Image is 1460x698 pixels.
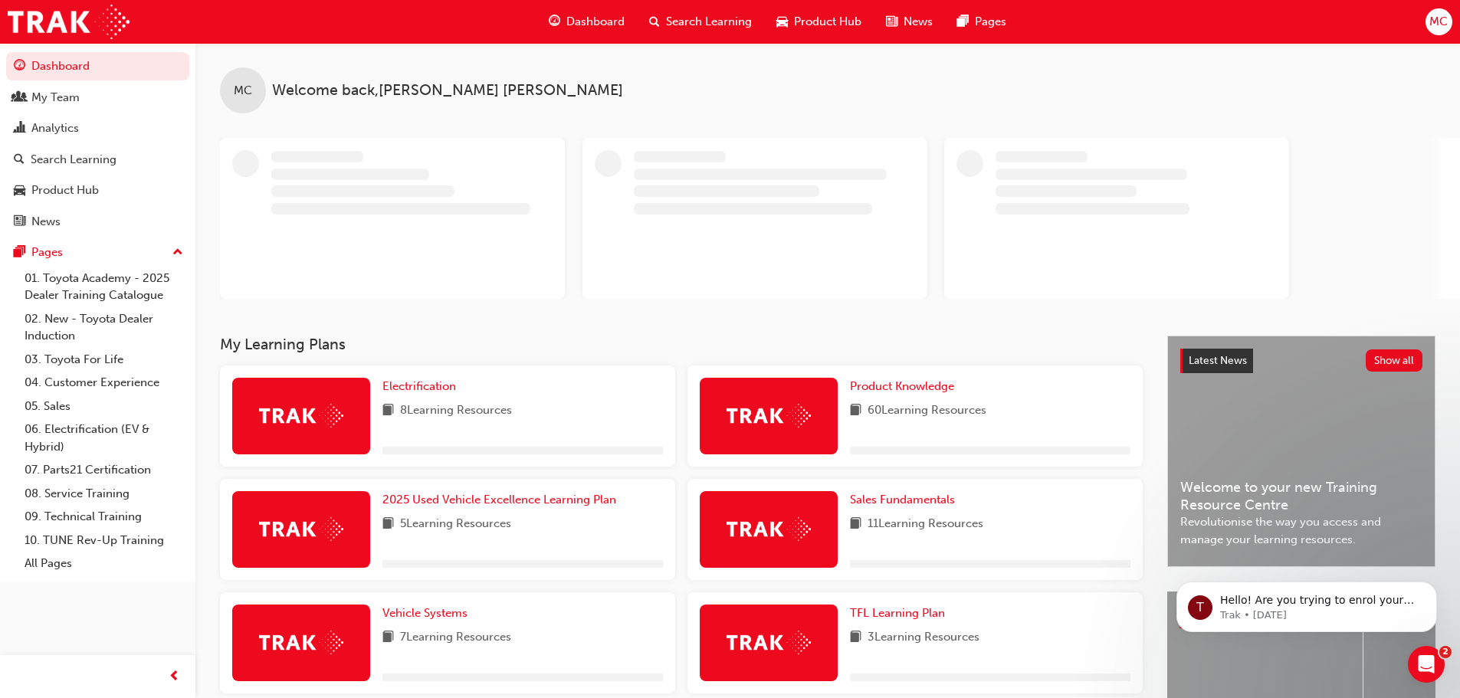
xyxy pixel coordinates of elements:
button: MC [1426,8,1452,35]
div: News [31,213,61,231]
a: 05. Sales [18,395,189,418]
div: Analytics [31,120,79,137]
span: prev-icon [169,667,180,687]
a: My Team [6,84,189,112]
span: Welcome back , [PERSON_NAME] [PERSON_NAME] [272,82,623,100]
div: Pages [31,244,63,261]
a: Latest NewsShow allWelcome to your new Training Resource CentreRevolutionise the way you access a... [1167,336,1435,567]
a: 01. Toyota Academy - 2025 Dealer Training Catalogue [18,267,189,307]
span: search-icon [649,12,660,31]
a: 08. Service Training [18,482,189,506]
span: book-icon [382,401,394,421]
span: MC [1429,13,1448,31]
span: guage-icon [549,12,560,31]
span: Welcome to your new Training Resource Centre [1180,479,1422,513]
span: Vehicle Systems [382,606,468,620]
span: 2 [1439,646,1452,658]
span: Latest News [1189,354,1247,367]
img: Trak [8,5,130,39]
span: Pages [975,13,1006,31]
a: 04. Customer Experience [18,371,189,395]
a: 2025 Used Vehicle Excellence Learning Plan [382,491,622,509]
a: 10. TUNE Rev-Up Training [18,529,189,552]
span: search-icon [14,153,25,167]
span: book-icon [382,628,394,647]
a: pages-iconPages [945,6,1019,38]
a: 06. Electrification (EV & Hybrid) [18,418,189,458]
img: Trak [727,404,811,428]
h3: My Learning Plans [220,336,1143,353]
a: Dashboard [6,52,189,80]
span: pages-icon [14,246,25,260]
span: 5 Learning Resources [400,515,511,534]
a: Latest NewsShow all [1180,349,1422,373]
a: All Pages [18,552,189,575]
a: Product Hub [6,176,189,205]
button: DashboardMy TeamAnalyticsSearch LearningProduct HubNews [6,49,189,238]
span: book-icon [850,515,861,534]
a: Analytics [6,114,189,143]
span: car-icon [776,12,788,31]
span: chart-icon [14,122,25,136]
button: Pages [6,238,189,267]
span: news-icon [886,12,897,31]
a: Electrification [382,378,462,395]
span: book-icon [850,401,861,421]
img: Trak [259,631,343,654]
span: 7 Learning Resources [400,628,511,647]
span: Product Hub [794,13,861,31]
a: Search Learning [6,146,189,174]
a: Vehicle Systems [382,605,474,622]
span: guage-icon [14,60,25,74]
div: Search Learning [31,151,116,169]
a: 09. Technical Training [18,505,189,529]
div: My Team [31,89,80,107]
span: Revolutionise the way you access and manage your learning resources. [1180,513,1422,548]
span: pages-icon [957,12,969,31]
span: up-icon [172,243,183,263]
span: 3 Learning Resources [868,628,979,647]
span: 60 Learning Resources [868,401,986,421]
a: guage-iconDashboard [536,6,637,38]
img: Trak [259,404,343,428]
span: 11 Learning Resources [868,515,983,534]
span: Product Knowledge [850,379,954,393]
span: News [904,13,933,31]
span: Sales Fundamentals [850,493,955,506]
span: Dashboard [566,13,625,31]
img: Trak [259,517,343,541]
button: Show all [1366,349,1423,372]
span: Search Learning [666,13,752,31]
a: Product Knowledge [850,378,960,395]
a: TFL Learning Plan [850,605,951,622]
img: Trak [727,517,811,541]
a: news-iconNews [874,6,945,38]
span: TFL Learning Plan [850,606,945,620]
a: 02. New - Toyota Dealer Induction [18,307,189,348]
a: Sales Fundamentals [850,491,961,509]
a: 07. Parts21 Certification [18,458,189,482]
span: MC [234,82,252,100]
span: people-icon [14,91,25,105]
a: car-iconProduct Hub [764,6,874,38]
div: Product Hub [31,182,99,199]
img: Trak [727,631,811,654]
span: car-icon [14,184,25,198]
span: 2025 Used Vehicle Excellence Learning Plan [382,493,616,506]
iframe: Intercom live chat [1408,646,1445,683]
iframe: Intercom notifications message [1153,549,1460,657]
span: book-icon [382,515,394,534]
span: news-icon [14,215,25,229]
a: search-iconSearch Learning [637,6,764,38]
span: Electrification [382,379,456,393]
span: 8 Learning Resources [400,401,512,421]
a: News [6,208,189,236]
a: 03. Toyota For Life [18,348,189,372]
span: book-icon [850,628,861,647]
